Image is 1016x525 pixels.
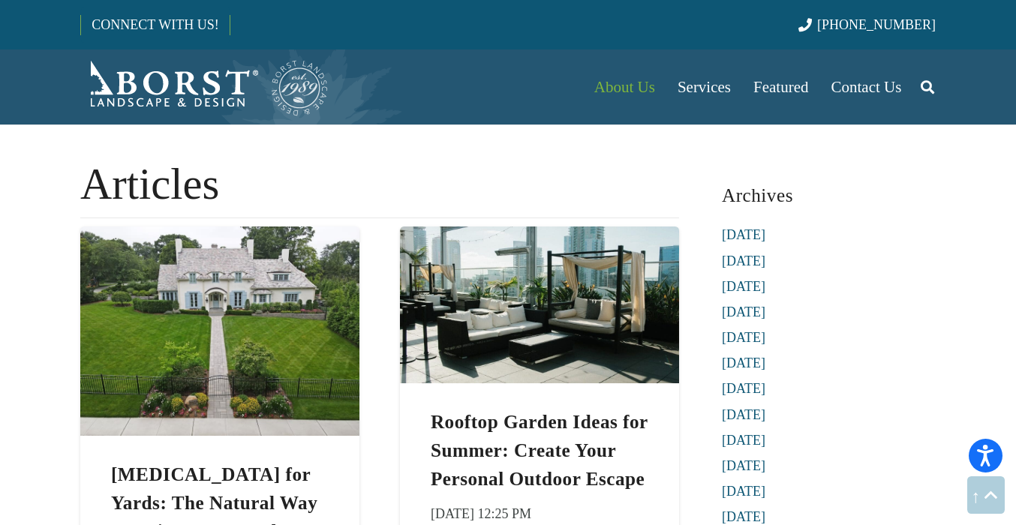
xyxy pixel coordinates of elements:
a: [DATE] [722,381,765,396]
a: [DATE] [722,330,765,345]
a: [DATE] [722,484,765,499]
a: [DATE] [722,407,765,422]
h3: Archives [722,178,936,212]
span: Contact Us [831,78,902,96]
a: Services [666,49,742,124]
span: Featured [753,78,808,96]
a: Borst-Logo [80,57,329,117]
a: [DATE] [722,279,765,294]
span: About Us [594,78,655,96]
a: [DATE] [722,253,765,268]
a: Featured [742,49,819,124]
time: 14 June 2025 at 12:25:07 America/New_York [431,502,531,525]
a: Rooftop Garden Ideas for Summer: Create Your Personal Outdoor Escape [431,412,648,489]
a: [DATE] [722,458,765,473]
a: [DATE] [722,227,765,242]
img: At Borst Landscape & Design, we specialize in organic mosquito control for yards [80,226,359,436]
a: Contact Us [820,49,913,124]
a: [DATE] [722,355,765,370]
img: With the right rooftop garden ideas for summer, you can transform your unused roof space into a p... [400,226,679,383]
a: Back to top [967,476,1005,514]
a: [PHONE_NUMBER] [798,17,936,32]
a: About Us [583,49,666,124]
a: [DATE] [722,304,765,319]
a: Search [912,68,942,106]
span: Services [678,78,731,96]
a: [DATE] [722,433,765,448]
a: Rooftop Garden Ideas for Summer: Create Your Personal Outdoor Escape [400,230,679,245]
a: [DATE] [722,509,765,524]
a: CONNECT WITH US! [81,7,229,43]
h1: Articles [80,151,679,218]
a: Mosquito Control for Yards: The Natural Way to Enjoy Your Outdoor Space [80,230,359,245]
span: [PHONE_NUMBER] [817,17,936,32]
